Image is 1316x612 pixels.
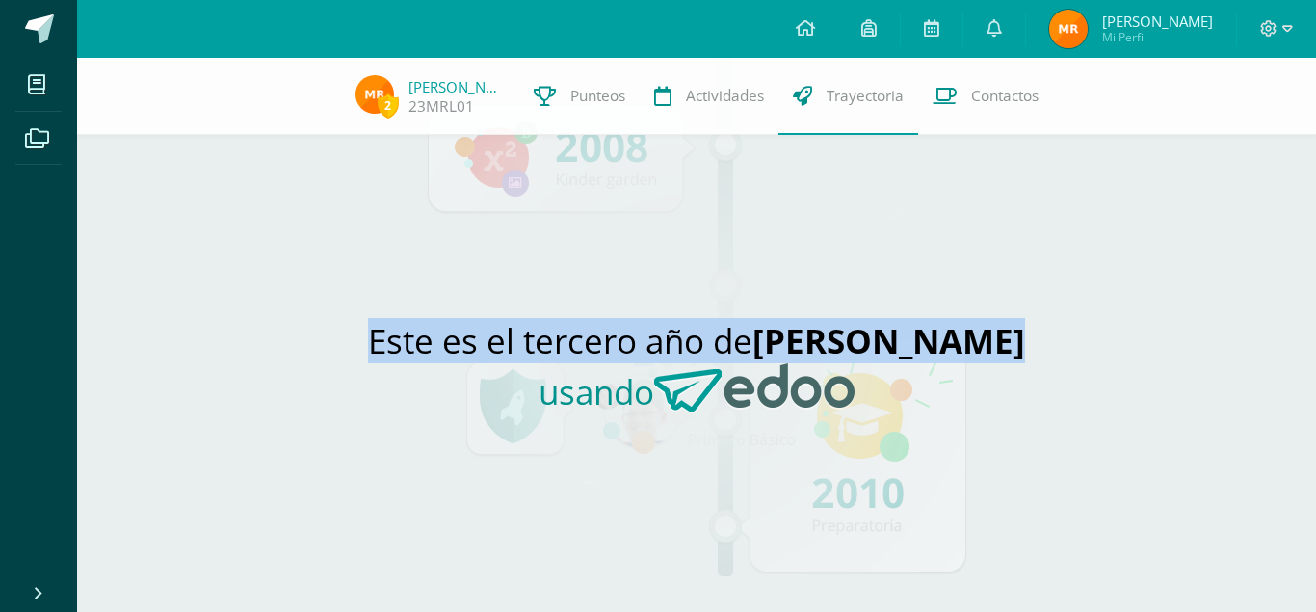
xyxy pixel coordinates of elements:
[1049,10,1088,48] img: e250c93a6fbbca784c1aa0ddd48c3c59.png
[408,77,505,96] a: [PERSON_NAME]
[918,58,1053,135] a: Contactos
[971,86,1039,106] span: Contactos
[654,363,855,413] img: Edoo
[1102,29,1213,45] span: Mi Perfil
[752,318,1025,363] strong: [PERSON_NAME]
[778,58,918,135] a: Trayectoria
[686,86,764,106] span: Actividades
[1102,12,1213,31] span: [PERSON_NAME]
[827,86,904,106] span: Trayectoria
[378,93,399,118] span: 2
[640,58,778,135] a: Actividades
[408,96,474,117] a: 23MRL01
[355,75,394,114] img: e250c93a6fbbca784c1aa0ddd48c3c59.png
[570,86,625,106] span: Punteos
[519,58,640,135] a: Punteos
[261,318,1133,429] h2: Este es el tercero año de usando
